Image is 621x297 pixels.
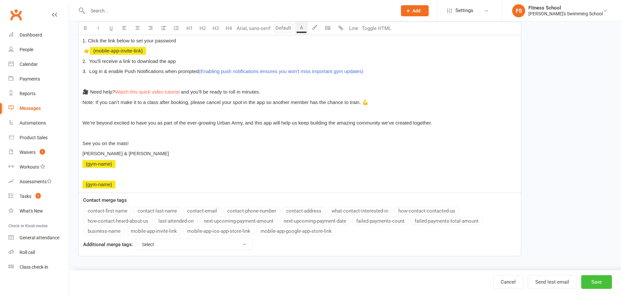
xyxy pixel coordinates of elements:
button: Toggle HTML [360,22,393,35]
button: mobile-app-invite-link [126,227,181,235]
input: Default [274,24,293,32]
div: Tasks [20,194,31,199]
button: H4 [222,22,235,35]
a: Automations [8,116,69,130]
button: how-contact-contacted-us [394,207,459,215]
div: Calendar [20,62,38,67]
a: Roll call [8,245,69,260]
div: Roll call [20,250,35,255]
a: Calendar [8,57,69,72]
a: Assessments [8,174,69,189]
div: Assessments [20,179,52,184]
button: contact-phone-number [223,207,280,215]
a: Workouts [8,160,69,174]
a: Payments [8,72,69,86]
span: [PERSON_NAME] & [PERSON_NAME] [82,151,169,156]
a: General attendance kiosk mode [8,230,69,245]
a: Class kiosk mode [8,260,69,275]
button: Add [401,5,429,16]
button: failed-payments-total-amount [410,217,483,225]
button: contact-first-name [83,207,132,215]
button: U [105,22,118,35]
button: H3 [209,22,222,35]
button: last-attended-on [154,217,198,225]
a: Clubworx [8,7,24,23]
span: Settings [455,3,473,18]
div: Product Sales [20,135,48,140]
button: Save [581,275,612,289]
span: See you on the mats! [82,141,129,146]
a: Product Sales [8,130,69,145]
span: U [110,25,113,31]
span: and you’ll be ready to roll in minutes. [181,89,260,95]
div: Reports [20,91,36,96]
span: (Enabling push notifications ensures you won't miss important gym updates) [199,68,363,74]
span: Watch this quick video tutorial [115,89,180,95]
a: What's New [8,204,69,218]
button: contact-last-name [133,207,181,215]
div: Waivers [20,150,36,155]
div: People [20,47,33,52]
a: Reports [8,86,69,101]
label: Contact merge tags [83,196,127,204]
div: What's New [20,208,43,214]
div: FS [512,4,525,17]
button: business-name [83,227,125,235]
div: Messages [20,106,41,111]
div: Dashboard [20,32,42,37]
span: 3. Log in & enable Push Notifications when prompted [82,68,199,74]
input: Search... [86,6,392,15]
a: Messages [8,101,69,116]
span: 1. Click the link below to set your password [82,38,176,43]
label: Additional merge tags: [83,241,133,248]
div: Workouts [20,164,39,170]
span: 👉 [84,48,90,53]
button: H1 [183,22,196,35]
span: 2. You'll receive a link to download the app [82,58,176,64]
button: how-contact-heard-about-us [83,217,153,225]
a: Cancel [493,275,523,289]
div: General attendance [20,235,59,240]
button: failed-payments-count [352,217,409,225]
button: Send test email [528,275,577,289]
button: what-contact-interested-in [327,207,392,215]
button: Arial, sans-serif [235,22,272,35]
button: mobile-app-ios-app-store-link [183,227,255,235]
a: Tasks 1 [8,189,69,204]
a: Waivers 1 [8,145,69,160]
button: next-upcoming-payment-amount [200,217,278,225]
button: mobile-app-google-app-store-link [256,227,336,235]
div: Fitness School [528,5,603,11]
span: 1 [40,149,45,155]
a: People [8,42,69,57]
button: contact-address [282,207,326,215]
span: Add [412,8,421,13]
span: Note: If you can’t make it to a class after booking, please cancel your spot in the app so anothe... [82,99,368,105]
button: Line [347,22,360,35]
span: We’re beyond excited to have you as part of the ever-growing Urban Army, and this app will help u... [82,120,432,126]
button: contact-email [183,207,221,215]
span: 🎥 Need help? [82,89,115,95]
button: H2 [196,22,209,35]
div: Automations [20,120,46,126]
div: [PERSON_NAME]'s Swimming School [528,11,603,17]
a: Dashboard [8,28,69,42]
div: Class check-in [20,264,48,270]
div: Payments [20,76,40,82]
span: 1 [36,193,41,199]
button: next-upcoming-payment-date [279,217,350,225]
button: A [295,22,308,35]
